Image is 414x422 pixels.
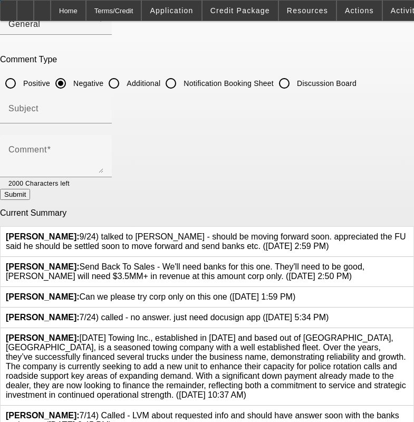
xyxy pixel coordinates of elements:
[295,78,357,89] label: Discussion Board
[6,292,80,301] b: [PERSON_NAME]:
[6,313,329,322] span: 7/24) called - no answer. just need docusign app ([DATE] 5:34 PM)
[6,262,364,281] span: Send Back To Sales - We'll need banks for this one. They'll need to be good, [PERSON_NAME] will n...
[6,333,80,342] b: [PERSON_NAME]:
[6,292,295,301] span: Can we please try corp only on this one ([DATE] 1:59 PM)
[345,6,374,15] span: Actions
[8,177,70,189] mat-hint: 2000 Characters left
[124,78,160,89] label: Additional
[6,313,80,322] b: [PERSON_NAME]:
[6,232,80,241] b: [PERSON_NAME]:
[142,1,201,21] button: Application
[6,232,406,251] span: 9/24) talked to [PERSON_NAME] - should be moving forward soon. appreciated the FU said he should ...
[279,1,336,21] button: Resources
[287,6,328,15] span: Resources
[6,333,406,399] span: [DATE] Towing Inc., established in [DATE] and based out of [GEOGRAPHIC_DATA], [GEOGRAPHIC_DATA], ...
[6,411,80,420] b: [PERSON_NAME]:
[8,104,38,113] mat-label: Subject
[6,262,80,271] b: [PERSON_NAME]:
[8,145,47,154] mat-label: Comment
[150,6,193,15] span: Application
[210,6,270,15] span: Credit Package
[71,78,103,89] label: Negative
[21,78,50,89] label: Positive
[181,78,274,89] label: Notification Booking Sheet
[337,1,382,21] button: Actions
[8,20,40,28] span: General
[203,1,278,21] button: Credit Package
